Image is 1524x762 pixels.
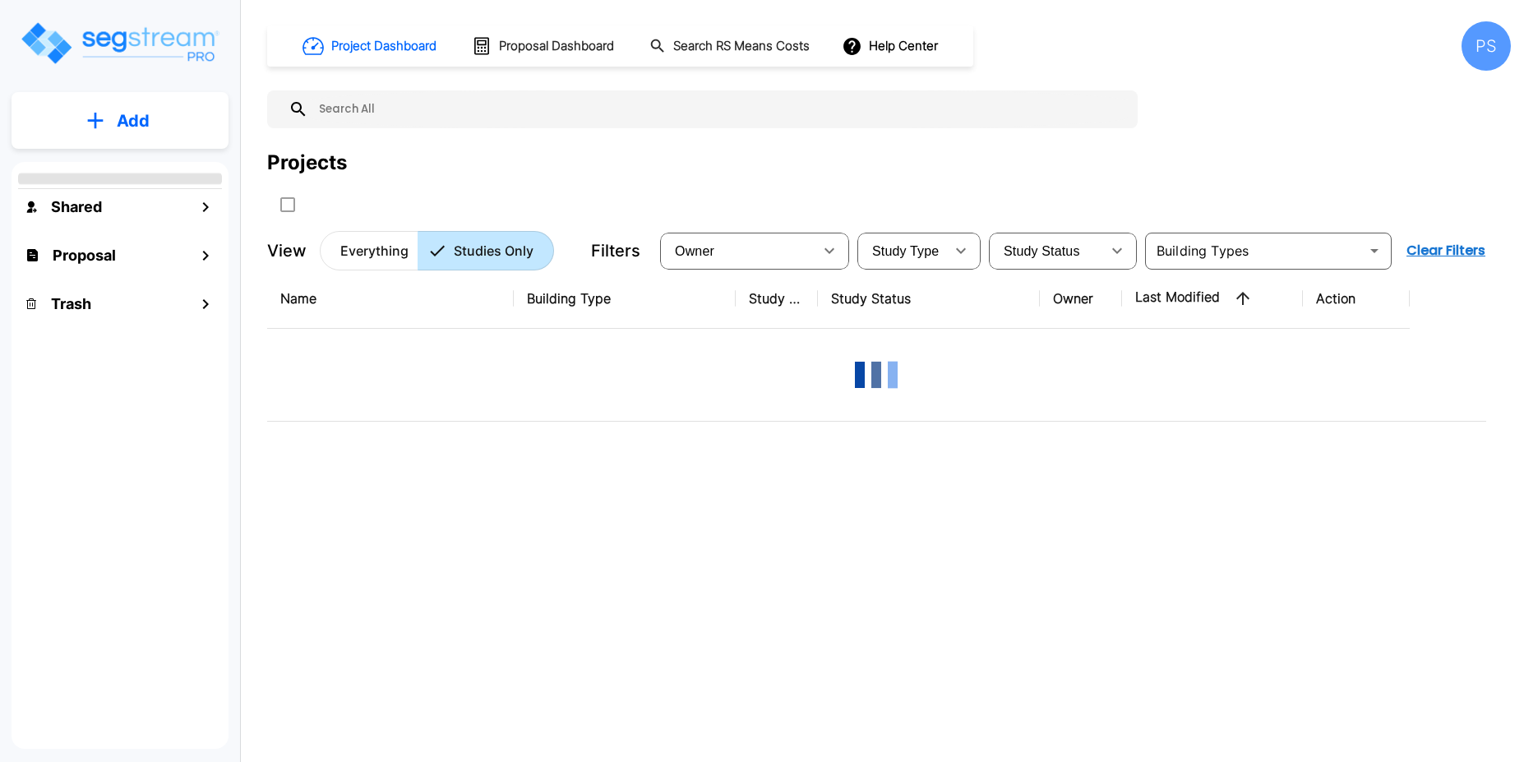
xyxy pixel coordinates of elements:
[872,244,939,258] span: Study Type
[514,269,736,329] th: Building Type
[51,293,91,315] h1: Trash
[1150,239,1360,262] input: Building Types
[675,244,714,258] span: Owner
[296,28,446,64] button: Project Dashboard
[736,269,818,329] th: Study Type
[267,269,514,329] th: Name
[1122,269,1303,329] th: Last Modified
[267,148,347,178] div: Projects
[454,241,533,261] p: Studies Only
[19,20,220,67] img: Logo
[1363,239,1386,262] button: Open
[1040,269,1122,329] th: Owner
[643,30,819,62] button: Search RS Means Costs
[673,37,810,56] h1: Search RS Means Costs
[320,231,554,270] div: Platform
[861,228,944,274] div: Select
[818,269,1040,329] th: Study Status
[1004,244,1080,258] span: Study Status
[12,97,229,145] button: Add
[992,228,1101,274] div: Select
[843,342,909,408] img: Loading
[1462,21,1511,71] div: PS
[663,228,813,274] div: Select
[53,244,116,266] h1: Proposal
[320,231,418,270] button: Everything
[1400,234,1492,267] button: Clear Filters
[267,238,307,263] p: View
[51,196,102,218] h1: Shared
[331,37,436,56] h1: Project Dashboard
[591,238,640,263] p: Filters
[1303,269,1410,329] th: Action
[499,37,614,56] h1: Proposal Dashboard
[271,188,304,221] button: SelectAll
[418,231,554,270] button: Studies Only
[340,241,409,261] p: Everything
[308,90,1129,128] input: Search All
[838,30,944,62] button: Help Center
[117,109,150,133] p: Add
[465,29,623,63] button: Proposal Dashboard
